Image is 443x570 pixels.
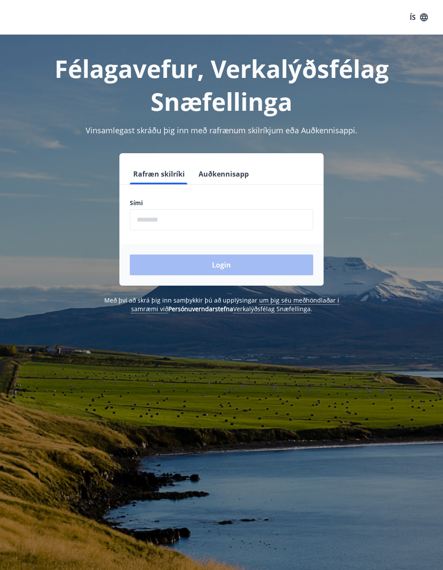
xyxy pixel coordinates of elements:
a: Persónuverndarstefna [168,305,233,313]
span: Með því að skrá þig inn samþykkir þú að upplýsingar . [104,296,339,313]
button: Auðkennisapp [195,164,252,184]
button: ÍS [405,10,433,25]
span: Vinsamlegast skráðu þig inn með rafrænum skilríkjum eða Auðkennisappi. [86,125,357,135]
h1: Félagavefur, Verkalýðsfélag Snæfellinga [10,52,433,118]
button: Rafræn skilríki [130,164,188,184]
label: Sími [130,199,313,207]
